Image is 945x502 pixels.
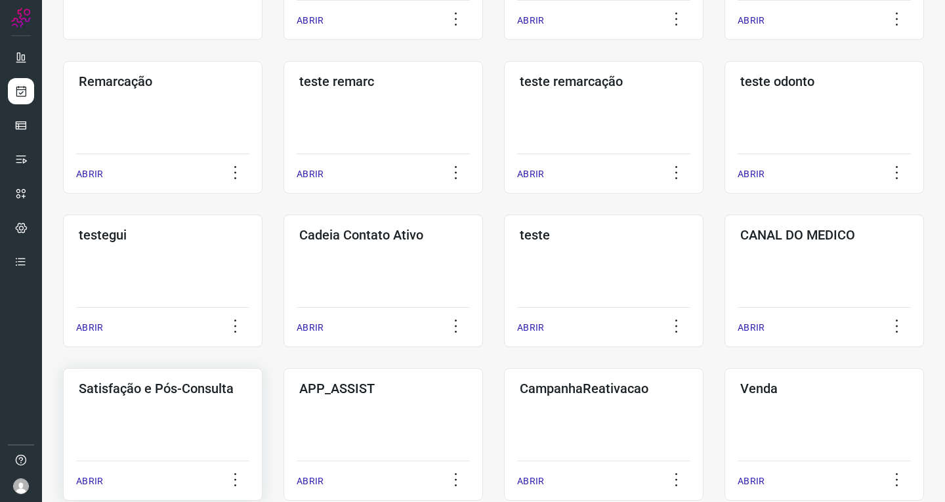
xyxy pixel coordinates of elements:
[76,321,103,335] p: ABRIR
[79,73,247,89] h3: Remarcação
[13,478,29,494] img: avatar-user-boy.jpg
[738,167,765,181] p: ABRIR
[517,474,544,488] p: ABRIR
[297,474,324,488] p: ABRIR
[738,474,765,488] p: ABRIR
[79,227,247,243] h3: testegui
[520,73,688,89] h3: teste remarcação
[517,167,544,181] p: ABRIR
[738,321,765,335] p: ABRIR
[740,381,908,396] h3: Venda
[740,227,908,243] h3: CANAL DO MEDICO
[520,227,688,243] h3: teste
[297,321,324,335] p: ABRIR
[79,381,247,396] h3: Satisfação e Pós-Consulta
[517,14,544,28] p: ABRIR
[299,73,467,89] h3: teste remarc
[738,14,765,28] p: ABRIR
[11,8,31,28] img: Logo
[76,474,103,488] p: ABRIR
[299,227,467,243] h3: Cadeia Contato Ativo
[520,381,688,396] h3: CampanhaReativacao
[740,73,908,89] h3: teste odonto
[517,321,544,335] p: ABRIR
[76,167,103,181] p: ABRIR
[297,167,324,181] p: ABRIR
[299,381,467,396] h3: APP_ASSIST
[297,14,324,28] p: ABRIR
